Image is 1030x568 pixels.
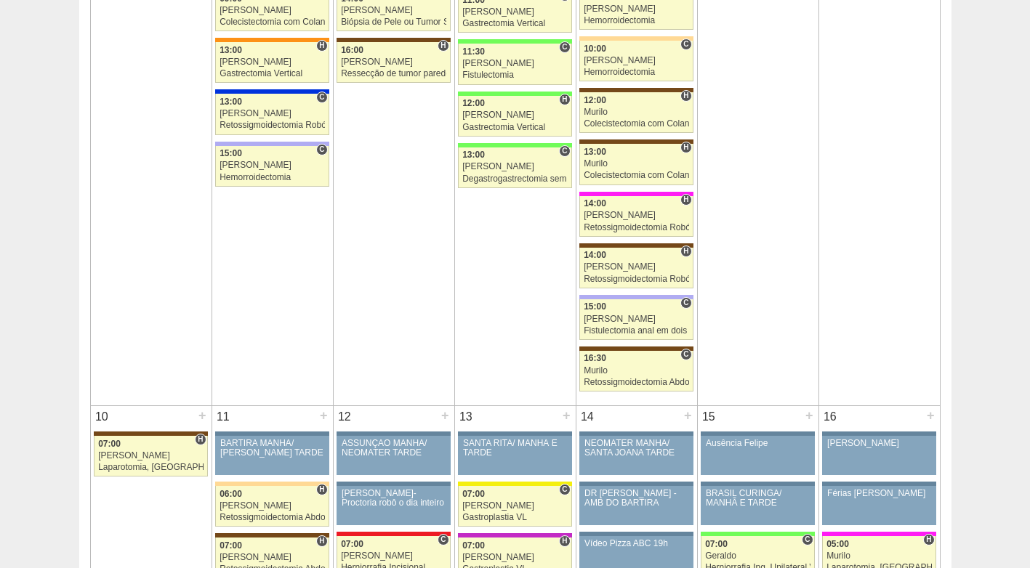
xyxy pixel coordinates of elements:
[827,439,931,448] div: [PERSON_NAME]
[680,142,691,153] span: Hospital
[701,431,814,436] div: Key: Aviso
[220,161,325,170] div: [PERSON_NAME]
[584,171,689,180] div: Colecistectomia com Colangiografia VL
[341,57,446,67] div: [PERSON_NAME]
[318,406,330,425] div: +
[822,532,936,536] div: Key: Pro Matre
[584,4,689,14] div: [PERSON_NAME]
[215,436,329,475] a: BARTIRA MANHÃ/ [PERSON_NAME] TARDE
[579,295,693,299] div: Key: Christóvão da Gama
[337,436,450,475] a: ASSUNÇÃO MANHÃ/ NEOMATER TARDE
[579,486,693,525] a: DR [PERSON_NAME] - AMB DO BARTIRA
[680,297,691,309] span: Consultório
[923,534,934,545] span: Hospital
[215,38,329,42] div: Key: São Luiz - SCS
[215,431,329,436] div: Key: Aviso
[584,489,688,508] div: DR [PERSON_NAME] - AMB DO BARTIRA
[584,119,689,129] div: Colecistectomia com Colangiografia VL
[196,406,209,425] div: +
[215,482,329,486] div: Key: Bartira
[462,489,485,499] span: 07:00
[822,431,936,436] div: Key: Aviso
[337,532,450,536] div: Key: Assunção
[337,38,450,42] div: Key: Santa Joana
[220,17,325,27] div: Colecistectomia com Colangiografia VL
[559,145,570,157] span: Consultório
[579,346,693,351] div: Key: Santa Joana
[94,431,207,436] div: Key: Santa Joana
[584,147,606,157] span: 13:00
[462,553,568,562] div: [PERSON_NAME]
[220,173,325,182] div: Hemorroidectomia
[316,144,327,155] span: Consultório
[462,7,568,17] div: [PERSON_NAME]
[220,109,325,118] div: [PERSON_NAME]
[220,553,325,562] div: [PERSON_NAME]
[559,484,570,495] span: Consultório
[925,406,937,425] div: +
[220,513,325,522] div: Retossigmoidectomia Abdominal VL
[462,59,568,68] div: [PERSON_NAME]
[215,89,329,94] div: Key: São Luiz - Itaim
[579,482,693,486] div: Key: Aviso
[458,39,571,44] div: Key: Brasil
[341,69,446,78] div: Ressecção de tumor parede abdominal pélvica
[559,41,570,53] span: Consultório
[220,540,242,551] span: 07:00
[341,17,446,27] div: Biópsia de Pele ou Tumor Superficial
[706,489,810,508] div: BRASIL CURINGA/ MANHÃ E TARDE
[579,92,693,133] a: H 12:00 Murilo Colecistectomia com Colangiografia VL
[462,513,568,522] div: Gastroplastia VL
[458,486,571,527] a: C 07:00 [PERSON_NAME] Gastroplastia VL
[584,275,689,284] div: Retossigmoidectomia Robótica
[826,539,849,549] span: 05:00
[439,406,451,425] div: +
[220,45,242,55] span: 13:00
[576,406,599,428] div: 14
[220,6,325,15] div: [PERSON_NAME]
[342,489,446,508] div: [PERSON_NAME]-Proctoria robô o dia inteiro
[462,19,568,28] div: Gastrectomia Vertical
[680,194,691,206] span: Hospital
[462,501,568,511] div: [PERSON_NAME]
[803,406,816,425] div: +
[584,68,689,77] div: Hemorroidectomia
[579,431,693,436] div: Key: Aviso
[458,436,571,475] a: SANTA RITA/ MANHÃ E TARDE
[215,142,329,146] div: Key: Christóvão da Gama
[458,482,571,486] div: Key: Santa Rita
[701,486,814,525] a: BRASIL CURINGA/ MANHÃ E TARDE
[458,92,571,96] div: Key: Brasil
[584,250,606,260] span: 14:00
[462,162,568,171] div: [PERSON_NAME]
[220,69,325,78] div: Gastrectomia Vertical
[682,406,694,425] div: +
[463,439,567,458] div: SANTA RITA/ MANHÃ E TARDE
[579,192,693,196] div: Key: Pro Matre
[701,532,814,536] div: Key: Brasil
[560,406,573,425] div: +
[94,436,207,476] a: H 07:00 [PERSON_NAME] Laparotomia, [GEOGRAPHIC_DATA], Drenagem, Bridas
[584,198,606,208] span: 14:00
[822,436,936,475] a: [PERSON_NAME]
[341,6,446,15] div: [PERSON_NAME]
[584,378,689,387] div: Retossigmoidectomia Abdominal VL
[220,97,242,107] span: 13:00
[462,70,568,80] div: Fistulectomia
[316,40,327,52] span: Hospital
[341,539,363,549] span: 07:00
[98,439,121,449] span: 07:00
[579,532,693,536] div: Key: Aviso
[215,533,329,537] div: Key: Santa Joana
[579,139,693,144] div: Key: Santa Joana
[579,144,693,184] a: H 13:00 Murilo Colecistectomia com Colangiografia VL
[579,196,693,237] a: H 14:00 [PERSON_NAME] Retossigmoidectomia Robótica
[438,40,448,52] span: Hospital
[701,482,814,486] div: Key: Aviso
[584,95,606,105] span: 12:00
[334,406,356,428] div: 12
[337,486,450,525] a: [PERSON_NAME]-Proctoria robô o dia inteiro
[215,486,329,527] a: H 06:00 [PERSON_NAME] Retossigmoidectomia Abdominal VL
[579,41,693,81] a: C 10:00 [PERSON_NAME] Hemorroidectomia
[337,482,450,486] div: Key: Aviso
